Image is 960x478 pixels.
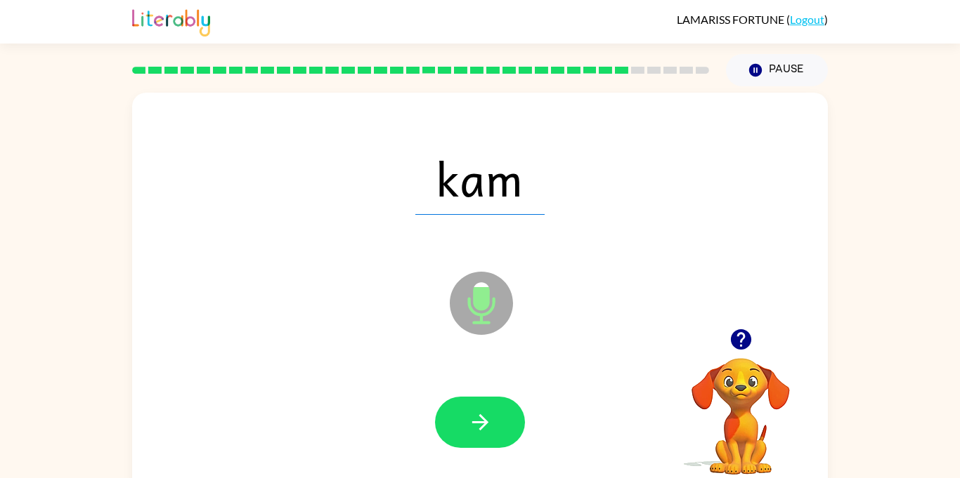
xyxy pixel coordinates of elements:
button: Pause [726,54,828,86]
span: kam [415,142,545,215]
a: Logout [790,13,824,26]
span: LAMARISS FORTUNE [677,13,786,26]
img: Literably [132,6,210,36]
video: Your browser must support playing .mp4 files to use Literably. Please try using another browser. [670,336,811,477]
div: ( ) [677,13,828,26]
